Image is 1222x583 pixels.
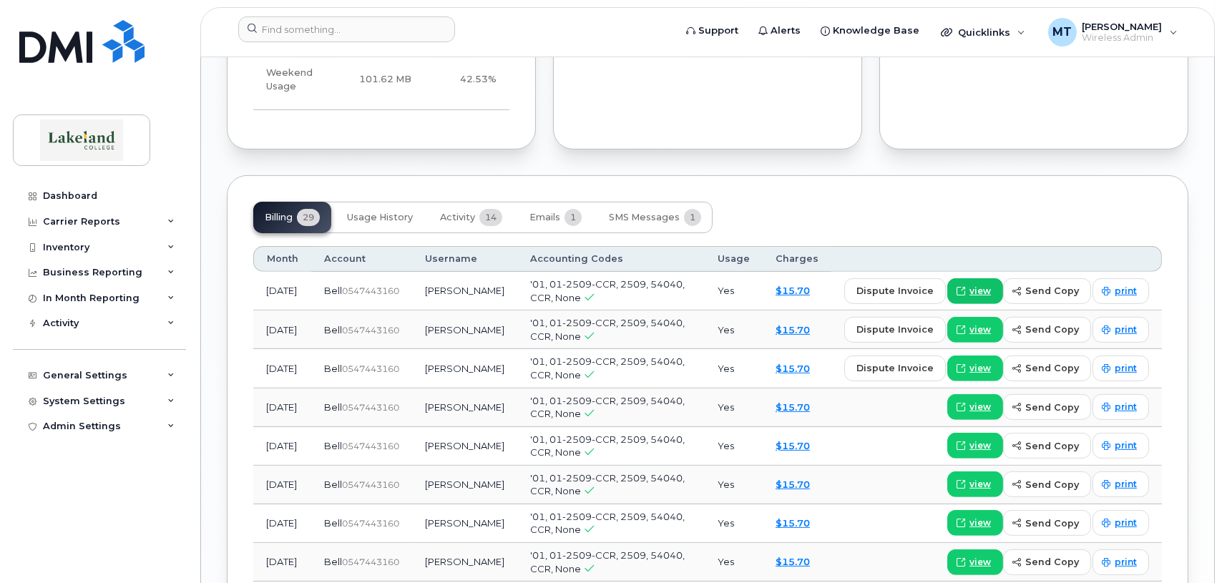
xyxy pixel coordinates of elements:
[324,517,342,529] span: Bell
[1025,284,1079,298] span: send copy
[253,466,311,504] td: [DATE]
[705,349,763,388] td: Yes
[969,556,991,569] span: view
[412,466,517,504] td: [PERSON_NAME]
[947,549,1003,575] a: view
[342,557,399,567] span: 0547443160
[833,24,919,38] span: Knowledge Base
[1003,356,1091,381] button: send copy
[684,209,701,226] span: 1
[253,272,311,310] td: [DATE]
[530,317,685,342] span: '01, 01-2509-CCR, 2509, 54040, CCR, None
[609,212,680,223] span: SMS Messages
[517,246,705,272] th: Accounting Codes
[424,50,509,110] td: 42.53%
[253,246,311,272] th: Month
[705,427,763,466] td: Yes
[253,427,311,466] td: [DATE]
[705,246,763,272] th: Usage
[931,18,1035,46] div: Quicklinks
[844,317,946,343] button: dispute invoice
[530,356,685,381] span: '01, 01-2509-CCR, 2509, 54040, CCR, None
[412,504,517,543] td: [PERSON_NAME]
[1115,478,1137,491] span: print
[776,324,810,335] a: $15.70
[530,433,685,459] span: '01, 01-2509-CCR, 2509, 54040, CCR, None
[1025,516,1079,530] span: send copy
[253,50,509,110] tr: Friday from 6:00pm to Monday 8:00am
[1093,356,1149,381] a: print
[342,285,399,296] span: 0547443160
[347,212,413,223] span: Usage History
[1082,32,1163,44] span: Wireless Admin
[947,510,1003,536] a: view
[253,543,311,582] td: [DATE]
[856,284,934,298] span: dispute invoice
[324,440,342,451] span: Bell
[412,349,517,388] td: [PERSON_NAME]
[479,209,502,226] span: 14
[342,402,399,413] span: 0547443160
[342,325,399,335] span: 0547443160
[969,439,991,452] span: view
[1093,549,1149,575] a: print
[776,285,810,296] a: $15.70
[342,441,399,451] span: 0547443160
[412,310,517,349] td: [PERSON_NAME]
[705,543,763,582] td: Yes
[676,16,748,45] a: Support
[1003,510,1091,536] button: send copy
[342,363,399,374] span: 0547443160
[1025,555,1079,569] span: send copy
[1025,323,1079,336] span: send copy
[776,556,810,567] a: $15.70
[947,278,1003,304] a: view
[969,362,991,375] span: view
[1003,471,1091,497] button: send copy
[1115,362,1137,375] span: print
[1025,439,1079,453] span: send copy
[947,471,1003,497] a: view
[1093,317,1149,343] a: print
[324,285,342,296] span: Bell
[969,401,991,413] span: view
[705,388,763,427] td: Yes
[1003,549,1091,575] button: send copy
[705,504,763,543] td: Yes
[1025,401,1079,414] span: send copy
[1003,433,1091,459] button: send copy
[238,16,455,42] input: Find something...
[947,433,1003,459] a: view
[530,395,685,420] span: '01, 01-2509-CCR, 2509, 54040, CCR, None
[705,272,763,310] td: Yes
[776,517,810,529] a: $15.70
[564,209,582,226] span: 1
[947,356,1003,381] a: view
[412,388,517,427] td: [PERSON_NAME]
[1003,278,1091,304] button: send copy
[342,518,399,529] span: 0547443160
[947,317,1003,343] a: view
[530,278,685,303] span: '01, 01-2509-CCR, 2509, 54040, CCR, None
[748,16,811,45] a: Alerts
[969,285,991,298] span: view
[1093,510,1149,536] a: print
[1115,439,1137,452] span: print
[856,361,934,375] span: dispute invoice
[969,516,991,529] span: view
[311,246,412,272] th: Account
[698,24,738,38] span: Support
[1093,471,1149,497] a: print
[253,310,311,349] td: [DATE]
[763,246,831,272] th: Charges
[844,278,946,304] button: dispute invoice
[958,26,1010,38] span: Quicklinks
[776,479,810,490] a: $15.70
[969,323,991,336] span: view
[1093,278,1149,304] a: print
[776,440,810,451] a: $15.70
[1115,401,1137,413] span: print
[776,401,810,413] a: $15.70
[530,511,685,536] span: '01, 01-2509-CCR, 2509, 54040, CCR, None
[1115,323,1137,336] span: print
